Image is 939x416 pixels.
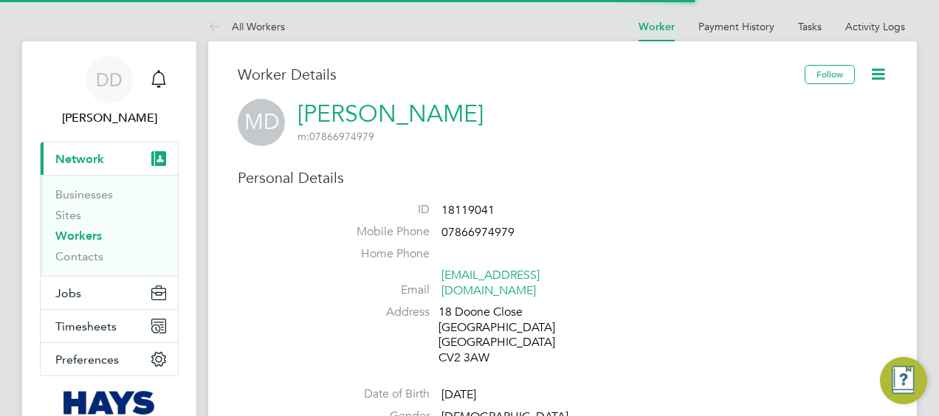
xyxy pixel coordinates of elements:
button: Engage Resource Center [880,357,927,404]
h3: Personal Details [238,168,887,187]
span: 07866974979 [441,225,515,240]
span: [DATE] [441,387,476,402]
a: All Workers [208,20,285,33]
button: Network [41,142,178,175]
label: Address [326,305,430,320]
span: 07866974979 [297,130,374,143]
a: [PERSON_NAME] [297,100,484,128]
a: Activity Logs [845,20,905,33]
a: Workers [55,229,102,243]
span: Timesheets [55,319,117,333]
a: Contacts [55,249,103,263]
div: Network [41,175,178,276]
a: Sites [55,208,81,222]
a: Tasks [798,20,822,33]
img: hays-logo-retina.png [63,391,156,415]
span: Daniel Docherty [40,109,179,127]
a: Go to home page [40,391,179,415]
label: Home Phone [326,246,430,262]
a: Businesses [55,187,113,201]
label: Email [326,282,430,298]
label: ID [326,202,430,218]
span: Network [55,152,104,166]
div: 18 Doone Close [GEOGRAPHIC_DATA] [GEOGRAPHIC_DATA] CV2 3AW [438,305,579,366]
a: Worker [639,21,675,33]
label: Mobile Phone [326,224,430,240]
button: Preferences [41,343,178,375]
label: Date of Birth [326,386,430,402]
span: MD [238,99,285,146]
button: Timesheets [41,310,178,342]
h3: Worker Details [238,65,805,84]
a: [EMAIL_ADDRESS][DOMAIN_NAME] [441,268,540,298]
a: DD[PERSON_NAME] [40,56,179,127]
span: Preferences [55,353,119,367]
button: Jobs [41,277,178,309]
span: 18119041 [441,203,495,218]
span: Jobs [55,286,81,300]
span: m: [297,130,309,143]
span: DD [96,70,123,89]
a: Payment History [698,20,774,33]
button: Follow [805,65,855,84]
